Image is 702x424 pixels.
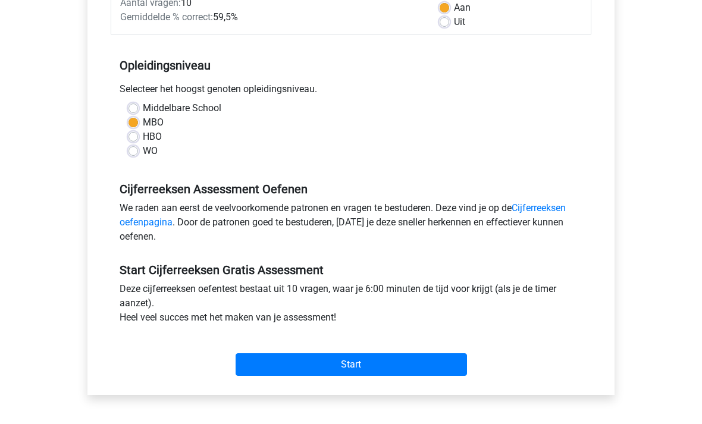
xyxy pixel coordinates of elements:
[120,263,582,278] h5: Start Cijferreeksen Gratis Assessment
[120,183,582,197] h5: Cijferreeksen Assessment Oefenen
[454,15,465,30] label: Uit
[454,1,471,15] label: Aan
[120,12,213,23] span: Gemiddelde % correct:
[111,202,591,249] div: We raden aan eerst de veelvoorkomende patronen en vragen te bestuderen. Deze vind je op de . Door...
[143,130,162,145] label: HBO
[111,11,431,25] div: 59,5%
[111,282,591,330] div: Deze cijferreeksen oefentest bestaat uit 10 vragen, waar je 6:00 minuten de tijd voor krijgt (als...
[111,83,591,102] div: Selecteer het hoogst genoten opleidingsniveau.
[120,54,582,78] h5: Opleidingsniveau
[143,116,164,130] label: MBO
[143,145,158,159] label: WO
[236,354,467,376] input: Start
[143,102,221,116] label: Middelbare School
